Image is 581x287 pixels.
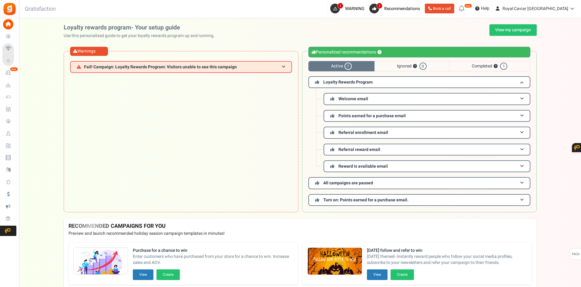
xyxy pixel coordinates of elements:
[330,4,367,13] a: 1 WARNING
[84,65,237,69] span: Fail! Campaign: Loyalty Rewards Program: Visitors unable to see this campaign
[413,64,417,68] button: ?
[502,5,568,12] span: Royal Caviar [GEOGRAPHIC_DATA]
[338,113,406,119] span: Points earned for a purchase email
[338,163,388,169] span: Reward is available email
[367,248,527,254] strong: [DATE] follow and refer to win
[69,223,532,229] h4: RECOMMENDED CAMPAIGNS FOR YOU
[64,24,220,31] h2: Loyalty rewards program- Your setup guide
[308,248,362,275] img: Recommended Campaigns
[391,269,414,280] button: Create
[323,180,373,186] span: All campaigns are paused
[64,33,220,39] p: Use this personalized guide to get your loyalty rewards program up and running.
[572,248,580,260] span: FAQs
[338,3,343,9] span: 1
[425,4,454,13] a: Book a call
[2,68,16,78] a: New
[338,146,380,153] span: Referral reward email
[308,47,530,57] div: Personalized recommendations
[338,129,388,136] span: Referral enrollment email
[344,63,352,70] span: 7
[323,79,373,85] span: Loyalty Rewards Program
[156,269,180,280] button: Create
[489,24,537,36] a: View my campaign
[369,4,422,13] a: 7 Recommendations
[74,248,128,275] img: Recommended Campaigns
[449,61,530,71] span: Completed
[338,96,368,102] span: Welcome email
[500,63,507,70] span: 1
[419,63,427,70] span: 0
[479,5,489,12] span: Help
[367,254,527,266] span: [DATE] themed- Instantly reward people who follow your social media profiles, subscribe to your n...
[494,64,498,68] button: ?
[10,67,18,71] em: New
[3,2,16,16] img: Gratisfaction
[473,4,492,13] a: Help
[367,269,388,280] button: View
[69,231,532,237] p: Preview and launch recommended holiday season campaign templates in minutes!
[378,50,381,54] button: ?
[308,61,374,71] span: Active
[374,61,449,71] span: Ignored
[133,248,293,254] strong: Purchase for a chance to win
[323,197,408,203] span: Turn on: Points earned for a purchase email.
[70,47,108,56] div: Warnings
[18,3,62,15] h3: Gratisfaction
[133,254,293,266] span: Enter customers who have purchased from your store for a chance to win. Increase sales and AOV.
[345,5,364,12] span: WARNING
[377,3,382,9] span: 7
[464,4,472,8] em: New
[133,269,153,280] button: View
[384,5,420,12] span: Recommendations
